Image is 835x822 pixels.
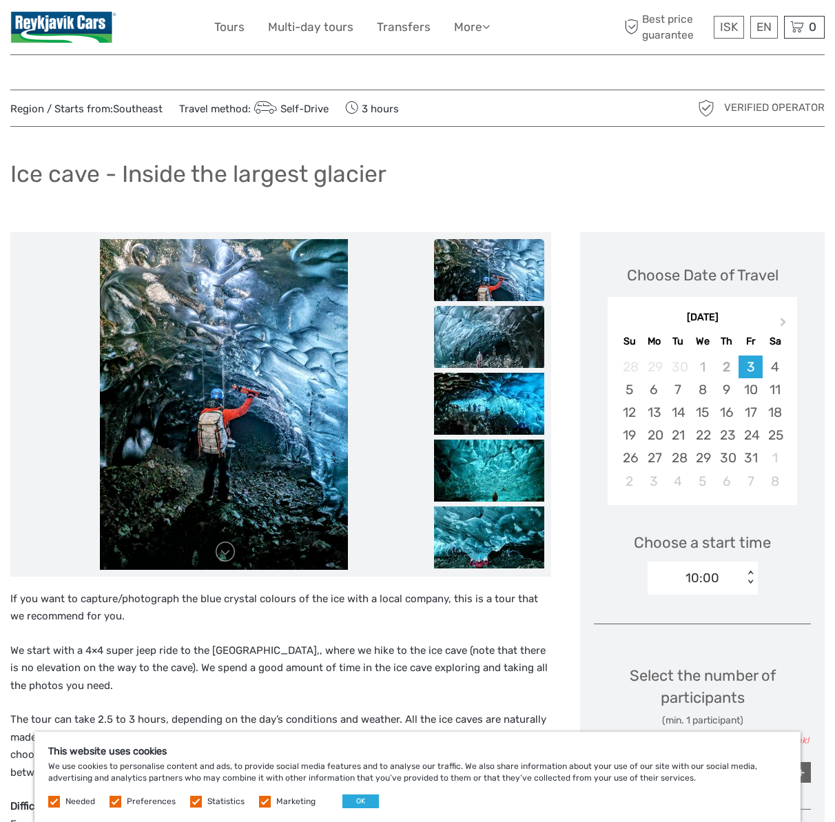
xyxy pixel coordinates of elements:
[790,762,811,783] div: +
[744,571,756,585] div: < >
[666,470,690,493] div: Choose Tuesday, November 4th, 2025
[10,642,551,695] p: We start with a 4×4 super jeep ride to the [GEOGRAPHIC_DATA],, where we hike to the ice cave (not...
[666,356,690,378] div: Not available Tuesday, September 30th, 2025
[594,665,811,748] div: Select the number of participants
[10,102,163,116] span: Region / Starts from:
[666,446,690,469] div: Choose Tuesday, October 28th, 2025
[179,99,329,118] span: Travel method:
[434,440,544,502] img: 39d3d596705d4450bf3c893a821d2edd_slider_thumbnail.jpeg
[268,17,353,37] a: Multi-day tours
[113,103,163,115] a: Southeast
[690,356,714,378] div: Not available Wednesday, October 1st, 2025
[617,401,641,424] div: Choose Sunday, October 12th, 2025
[214,17,245,37] a: Tours
[642,446,666,469] div: Choose Monday, October 27th, 2025
[621,12,711,42] span: Best price guarantee
[594,714,811,728] div: (min. 1 participant)
[763,401,787,424] div: Choose Saturday, October 18th, 2025
[695,97,717,119] img: verified_operator_grey_128.png
[276,796,316,808] label: Marketing
[690,470,714,493] div: Choose Wednesday, November 5th, 2025
[617,470,641,493] div: Choose Sunday, November 2nd, 2025
[763,446,787,469] div: Choose Saturday, November 1st, 2025
[720,20,738,34] span: ISK
[642,470,666,493] div: Choose Monday, November 3rd, 2025
[724,101,825,115] span: Verified Operator
[714,378,739,401] div: Choose Thursday, October 9th, 2025
[690,378,714,401] div: Choose Wednesday, October 8th, 2025
[666,332,690,351] div: Tu
[100,239,348,570] img: 661eea406e5f496cb329d58d04216bbc_main_slider.jpeg
[714,446,739,469] div: Choose Thursday, October 30th, 2025
[666,424,690,446] div: Choose Tuesday, October 21st, 2025
[612,356,792,493] div: month 2025-10
[617,446,641,469] div: Choose Sunday, October 26th, 2025
[65,796,95,808] label: Needed
[10,800,53,812] strong: Difficulty
[642,332,666,351] div: Mo
[714,401,739,424] div: Choose Thursday, October 16th, 2025
[454,17,490,37] a: More
[158,21,175,38] button: Open LiveChat chat widget
[207,796,245,808] label: Statistics
[763,470,787,493] div: Choose Saturday, November 8th, 2025
[345,99,399,118] span: 3 hours
[642,424,666,446] div: Choose Monday, October 20th, 2025
[739,356,763,378] div: Choose Friday, October 3rd, 2025
[807,20,818,34] span: 0
[617,332,641,351] div: Su
[251,103,329,115] a: Self-Drive
[617,356,641,378] div: Not available Sunday, September 28th, 2025
[750,16,778,39] div: EN
[634,532,771,553] span: Choose a start time
[10,711,551,781] p: The tour can take 2.5 to 3 hours, depending on the day’s conditions and weather. All the ice cave...
[434,306,544,368] img: 76b600cada044583970d767e1e3e6eaf_slider_thumbnail.jpeg
[342,794,379,808] button: OK
[377,17,431,37] a: Transfers
[714,356,739,378] div: Not available Thursday, October 2nd, 2025
[714,332,739,351] div: Th
[642,401,666,424] div: Choose Monday, October 13th, 2025
[127,796,176,808] label: Preferences
[739,401,763,424] div: Choose Friday, October 17th, 2025
[627,265,779,286] div: Choose Date of Travel
[642,378,666,401] div: Choose Monday, October 6th, 2025
[34,732,801,822] div: We use cookies to personalise content and ads, to provide social media features and to analyse ou...
[714,470,739,493] div: Choose Thursday, November 6th, 2025
[763,356,787,378] div: Choose Saturday, October 4th, 2025
[666,378,690,401] div: Choose Tuesday, October 7th, 2025
[434,373,544,435] img: 1b907e746b07441996307f4758f83d7b_slider_thumbnail.jpeg
[763,378,787,401] div: Choose Saturday, October 11th, 2025
[617,378,641,401] div: Choose Sunday, October 5th, 2025
[10,590,551,626] p: If you want to capture/photograph the blue crystal colours of the ice with a local company, this ...
[763,424,787,446] div: Choose Saturday, October 25th, 2025
[763,332,787,351] div: Sa
[714,424,739,446] div: Choose Thursday, October 23rd, 2025
[774,314,796,336] button: Next Month
[739,332,763,351] div: Fr
[434,239,544,301] img: 661eea406e5f496cb329d58d04216bbc_slider_thumbnail.jpeg
[608,311,797,325] div: [DATE]
[434,506,544,568] img: f6291082e99243c68d198a15280b29df_slider_thumbnail.jpeg
[739,378,763,401] div: Choose Friday, October 10th, 2025
[10,10,116,44] img: Scandinavian Travel
[10,160,386,188] h1: Ice cave - Inside the largest glacier
[690,401,714,424] div: Choose Wednesday, October 15th, 2025
[642,356,666,378] div: Not available Monday, September 29th, 2025
[19,24,156,35] p: We're away right now. Please check back later!
[685,569,719,587] div: 10:00
[690,332,714,351] div: We
[617,424,641,446] div: Choose Sunday, October 19th, 2025
[739,446,763,469] div: Choose Friday, October 31st, 2025
[739,470,763,493] div: Choose Friday, November 7th, 2025
[48,746,787,757] h5: This website uses cookies
[666,401,690,424] div: Choose Tuesday, October 14th, 2025
[739,424,763,446] div: Choose Friday, October 24th, 2025
[690,446,714,469] div: Choose Wednesday, October 29th, 2025
[690,424,714,446] div: Choose Wednesday, October 22nd, 2025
